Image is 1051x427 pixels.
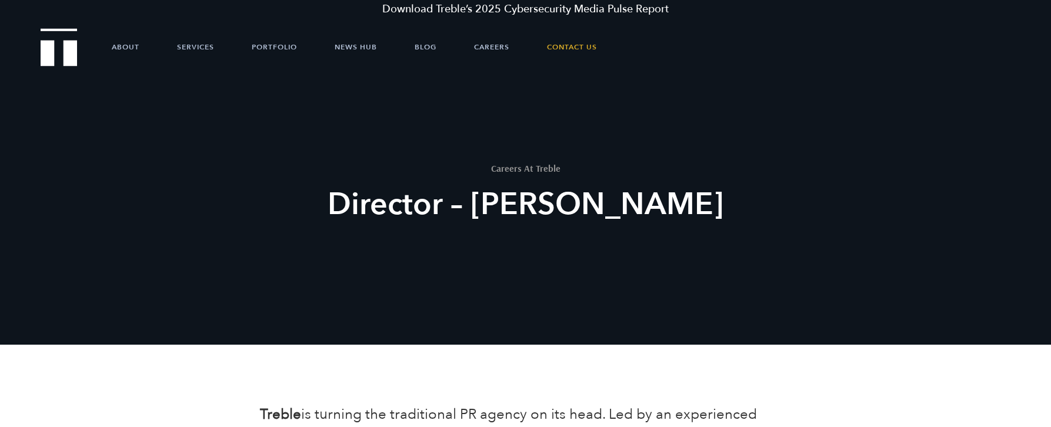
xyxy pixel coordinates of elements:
[41,28,78,66] img: Treble logo
[415,29,436,65] a: Blog
[335,29,377,65] a: News Hub
[474,29,509,65] a: Careers
[547,29,597,65] a: Contact Us
[252,29,297,65] a: Portfolio
[309,164,743,173] h1: Careers At Treble
[309,184,743,226] h2: Director – [PERSON_NAME]
[41,29,76,65] a: Treble Homepage
[260,405,301,424] b: Treble
[177,29,214,65] a: Services
[112,29,139,65] a: About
